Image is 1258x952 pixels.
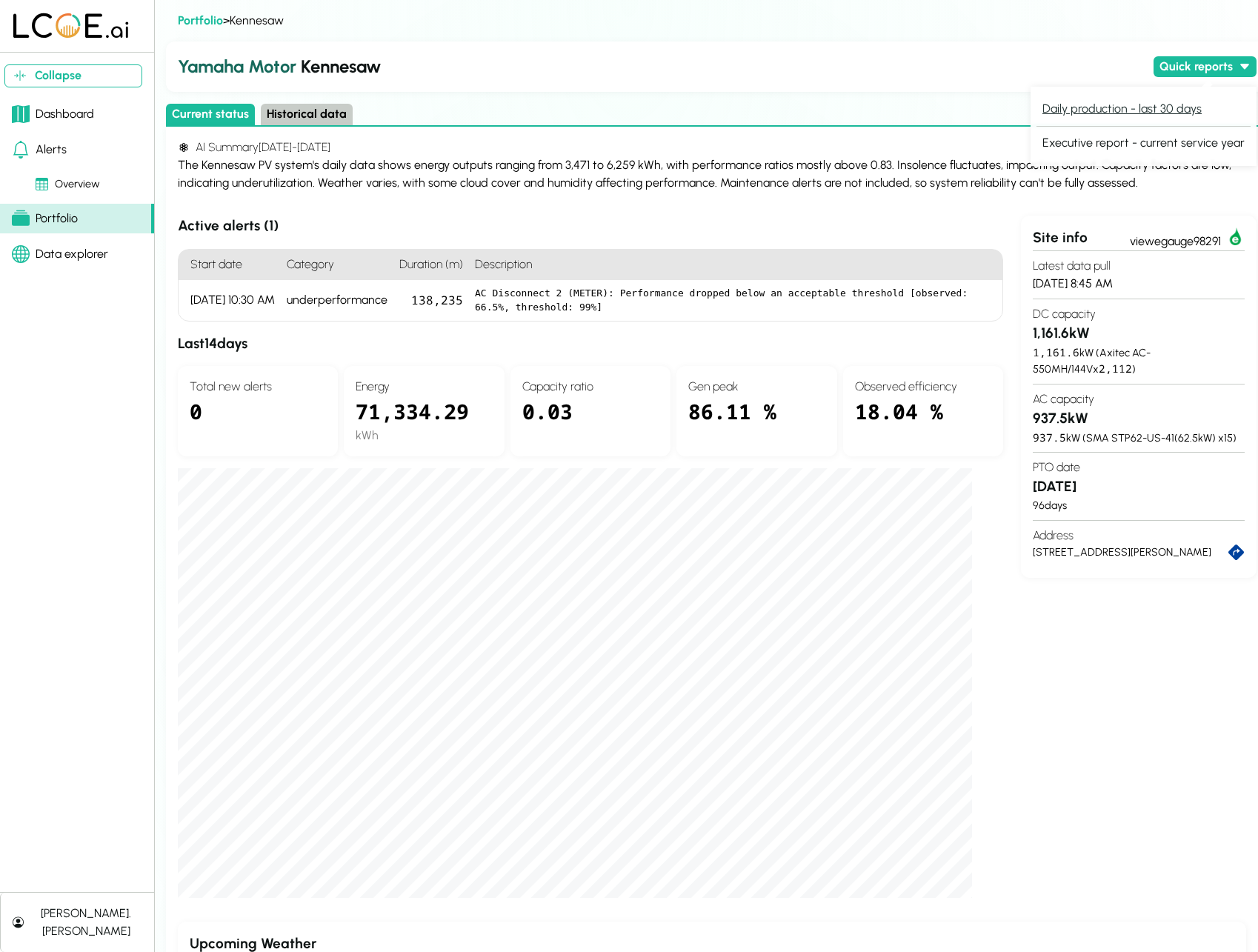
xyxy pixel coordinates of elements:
div: [PERSON_NAME].[PERSON_NAME] [30,905,142,940]
span: 1,161.6 [1033,345,1079,359]
div: [DATE] 10:30 AM [179,280,281,321]
div: Overview [36,176,100,193]
button: Executive report - current service year [1036,133,1251,154]
div: > Kennesaw [178,12,1257,30]
button: Quick reports [1154,56,1257,78]
div: Portfolio [12,210,78,227]
div: 0 [190,396,326,445]
div: 71,334.29 [356,396,492,427]
div: 138,235 [393,280,469,321]
h4: Description [469,250,1002,280]
h4: Duration (m) [393,250,469,280]
h4: AI Summary [DATE] - [DATE] [178,139,1257,156]
span: 2,112 [1099,362,1132,376]
span: 15 [1224,431,1233,445]
div: Data explorer [12,245,108,263]
h3: 937.5 kW [1033,408,1245,430]
h4: Address [1033,527,1245,545]
div: Dashboard [12,105,94,123]
h4: PTO date [1033,459,1245,476]
h3: 1,161.6 kW [1033,323,1245,344]
button: Daily production - last 30 days [1036,99,1208,120]
h4: Observed efficiency [855,378,991,396]
h4: Gen peak [688,378,825,396]
div: kWh [356,427,492,445]
button: Current status [166,104,255,125]
div: Quick reports [1031,87,1257,166]
img: egauge98291 [1227,227,1245,245]
div: kW ( SMA STP62-US-41 ( 62.5 kW) x ) [1033,430,1245,447]
h4: Start date [179,250,281,280]
div: 0.03 [522,396,659,445]
section: [DATE] 8:45 AM [1033,250,1245,299]
h3: Last 14 days [178,333,1003,355]
div: 18.04 % [855,396,991,445]
div: 96 days [1033,498,1245,514]
div: The Kennesaw PV system's daily data shows energy outputs ranging from 3,471 to 6,259 kWh, with pe... [178,156,1257,192]
h4: Category [281,250,393,280]
pre: AC Disconnect 2 (METER): Performance dropped below an acceptable threshold [observed: 66.5%, thre... [475,286,991,315]
a: directions [1228,545,1245,561]
a: Portfolio [178,13,223,27]
button: Historical data [261,104,353,125]
span: 937.5 [1033,430,1066,445]
h4: Capacity ratio [522,378,659,396]
h4: Energy [356,378,492,396]
h4: Total new alerts [190,378,326,396]
h3: Active alerts ( 1 ) [178,216,1003,237]
div: 86.11 % [688,396,825,445]
div: underperformance [281,280,393,321]
div: kW ( Axitec AC-550MH/144V x ) [1033,344,1245,378]
div: Alerts [12,141,67,159]
div: [STREET_ADDRESS][PERSON_NAME] [1033,545,1228,561]
div: Site info [1033,227,1130,250]
button: Collapse [4,64,142,87]
span: Yamaha Motor [178,56,296,77]
h2: Kennesaw [178,53,1148,80]
h4: DC capacity [1033,305,1245,323]
h3: [DATE] [1033,476,1245,498]
a: viewegauge98291 [1130,227,1245,250]
h4: AC capacity [1033,390,1245,408]
h4: Latest data pull [1033,257,1245,275]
